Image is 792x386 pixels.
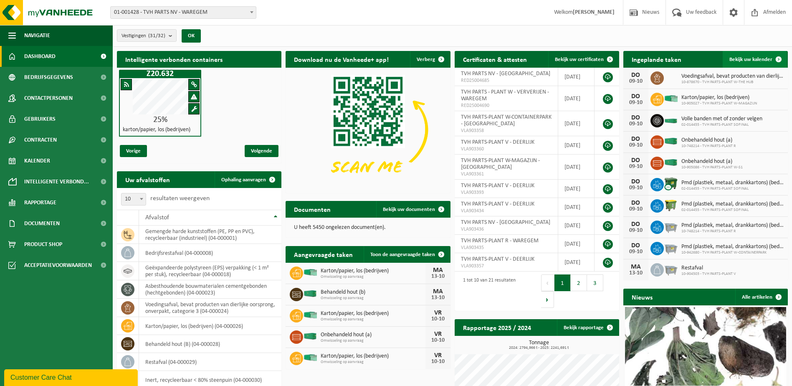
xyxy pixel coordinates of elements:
h2: Nieuws [623,289,661,305]
div: DO [628,178,644,185]
span: VLA903435 [461,244,552,251]
td: voedingsafval, bevat producten van dierlijke oorsprong, onverpakt, categorie 3 (04-000024) [139,299,281,317]
div: 10-10 [430,359,446,365]
span: 01-001428 - TVH PARTS NV - WAREGEM [111,7,256,18]
h4: karton/papier, los (bedrijven) [123,127,190,133]
div: 09-10 [628,206,644,212]
span: Navigatie [24,25,50,46]
span: Rapportage [24,192,56,213]
span: Pmd (plastiek, metaal, drankkartons) (bedrijven) [681,244,784,250]
h2: Uw afvalstoffen [117,171,178,188]
span: Omwisseling op aanvraag [321,296,425,301]
span: TVH PARTS-PLANT V - DEERLIJK [461,139,534,145]
span: Bekijk uw kalender [729,57,772,62]
img: WB-1100-HPE-GN-50 [664,198,678,212]
td: [DATE] [558,155,595,180]
span: Omwisseling op aanvraag [321,317,425,322]
span: Vorige [120,145,147,157]
div: MA [430,267,446,274]
img: HK-XC-40-GN-00 [303,333,317,340]
span: 01-001428 - TVH PARTS NV - WAREGEM [110,6,256,19]
div: 10-10 [430,338,446,343]
td: [DATE] [558,180,595,198]
span: TVH PARTS - PLANT W - VERVERIJEN - WAREGEM [461,89,549,102]
span: Omwisseling op aanvraag [321,360,425,365]
span: Pmd (plastiek, metaal, drankkartons) (bedrijven) [681,201,784,208]
span: 10-905086 - TVH PARTS-PLANT W-S1 [681,165,743,170]
td: karton/papier, los (bedrijven) (04-000026) [139,317,281,335]
button: OK [182,29,201,43]
span: VLA903360 [461,146,552,152]
div: DO [628,157,644,164]
a: Bekijk rapportage [557,319,618,336]
count: (31/32) [148,33,165,38]
span: Voedingsafval, bevat producten van dierlijke oorsprong, onverpakt, categorie 3 [681,73,784,80]
span: VLA903434 [461,208,552,214]
button: Next [541,291,554,308]
span: Onbehandeld hout (a) [321,332,425,338]
img: HK-XP-30-GN-00 [664,95,678,102]
img: WB-2500-GAL-GY-01 [664,219,678,234]
a: Bekijk uw kalender [723,51,787,68]
span: Verberg [417,57,435,62]
span: Pmd (plastiek, metaal, drankkartons) (bedrijven) [681,180,784,186]
span: Karton/papier, los (bedrijven) [321,268,425,274]
td: [DATE] [558,68,595,86]
span: Vestigingen [121,30,165,42]
span: Karton/papier, los (bedrijven) [681,94,757,101]
span: Pmd (plastiek, metaal, drankkartons) (bedrijven) [681,222,784,229]
span: Onbehandeld hout (a) [681,137,736,144]
span: Omwisseling op aanvraag [321,274,425,279]
div: VR [430,331,446,338]
div: DO [628,114,644,121]
span: Contactpersonen [24,88,73,109]
button: 1 [554,274,571,291]
span: Omwisseling op aanvraag [321,338,425,343]
h2: Documenten [286,201,339,217]
h2: Ingeplande taken [623,51,690,67]
span: TVH PARTS-PLANT W-MAGAZIJN - [GEOGRAPHIC_DATA] [461,157,540,170]
span: VLA903357 [461,263,552,269]
div: MA [430,288,446,295]
button: Previous [541,274,554,291]
div: DO [628,136,644,142]
span: Contracten [24,130,57,150]
span: Volgende [245,145,278,157]
h2: Download nu de Vanheede+ app! [286,51,397,67]
img: HK-XP-30-GN-00 [303,269,317,276]
h2: Certificaten & attesten [455,51,535,67]
span: TVH PARTS NV - [GEOGRAPHIC_DATA] [461,219,550,226]
span: 02-014455 - TVH PARTS-PLANT SOFINAL [681,186,784,191]
span: 2024: 2794,966 t - 2025: 2241,691 t [459,346,619,350]
td: gemengde harde kunststoffen (PE, PP en PVC), recycleerbaar (industrieel) (04-000001) [139,226,281,244]
a: Bekijk uw documenten [376,201,450,218]
span: Restafval [681,265,736,272]
img: WB-1100-CU [664,177,678,191]
span: TVH PARTS-PLANT W-CONTAINERPARK - [GEOGRAPHIC_DATA] [461,114,552,127]
td: [DATE] [558,253,595,272]
span: VLA903393 [461,189,552,196]
span: Karton/papier, los (bedrijven) [321,310,425,317]
p: U heeft 5450 ongelezen document(en). [294,225,442,231]
span: VLA903436 [461,226,552,233]
span: 02-014455 - TVH PARTS-PLANT SOFINAL [681,122,762,127]
h2: Aangevraagde taken [286,246,361,262]
iframe: chat widget [4,368,139,386]
img: HK-XC-40-GN-00 [664,159,678,166]
span: TVH PARTS-PLANT R - WAREGEM [461,238,539,244]
div: VR [430,310,446,316]
span: Intelligente verbond... [24,171,89,192]
span: 10-942680 - TVH PARTS-PLANT W-CONTAINERPARK [681,250,784,255]
button: 3 [587,274,603,291]
span: Acceptatievoorwaarden [24,255,92,276]
span: RED25004685 [461,77,552,84]
span: 10-748214 - TVH PARTS-PLANT R [681,229,784,234]
td: [DATE] [558,235,595,253]
td: [DATE] [558,111,595,136]
td: restafval (04-000029) [139,353,281,371]
div: 13-10 [430,274,446,279]
span: Product Shop [24,234,62,255]
span: Bedrijfsgegevens [24,67,73,88]
a: Alle artikelen [735,289,787,305]
a: Bekijk uw certificaten [548,51,618,68]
